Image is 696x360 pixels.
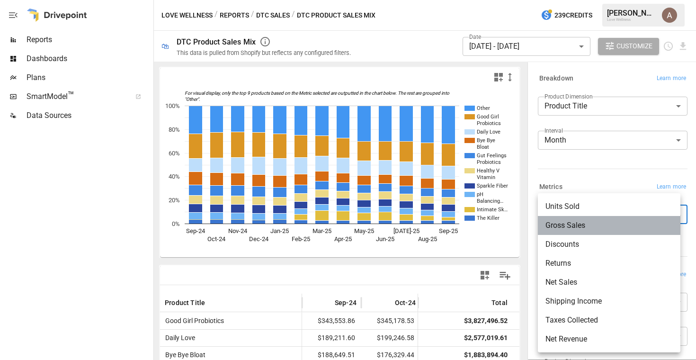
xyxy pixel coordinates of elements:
span: Net Sales [545,277,673,288]
span: Shipping Income [545,296,673,307]
span: Taxes Collected [545,315,673,326]
span: Gross Sales [545,220,673,231]
span: Returns [545,258,673,269]
span: Units Sold [545,201,673,212]
span: Net Revenue [545,333,673,345]
span: Discounts [545,239,673,250]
